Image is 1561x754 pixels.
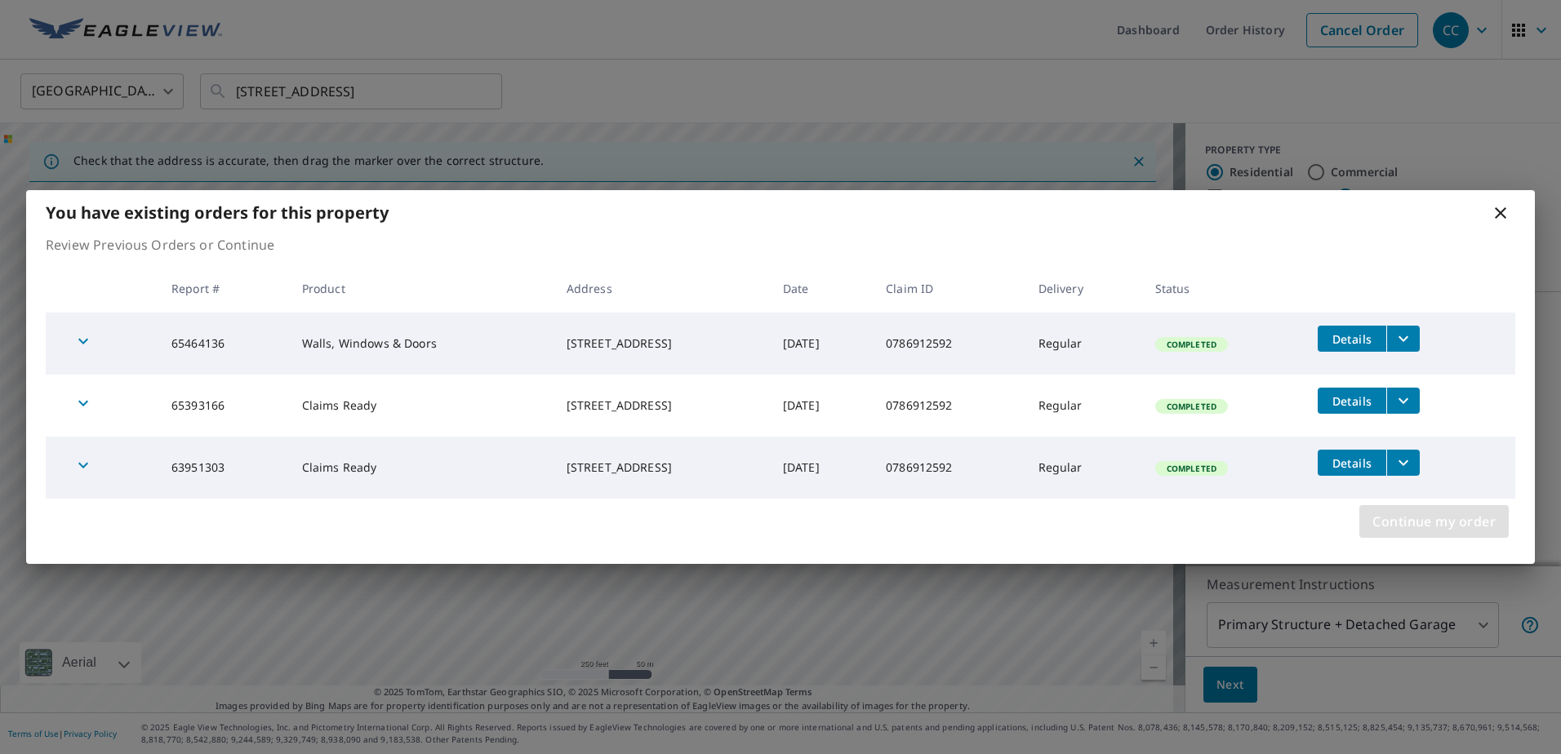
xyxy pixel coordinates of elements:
[873,437,1025,499] td: 0786912592
[567,335,757,352] div: [STREET_ADDRESS]
[770,375,873,437] td: [DATE]
[46,235,1515,255] p: Review Previous Orders or Continue
[1025,375,1142,437] td: Regular
[1318,388,1386,414] button: detailsBtn-65393166
[1328,455,1376,471] span: Details
[770,313,873,375] td: [DATE]
[1025,313,1142,375] td: Regular
[1142,264,1305,313] th: Status
[770,437,873,499] td: [DATE]
[1386,450,1420,476] button: filesDropdownBtn-63951303
[289,264,554,313] th: Product
[873,375,1025,437] td: 0786912592
[1157,463,1226,474] span: Completed
[1318,326,1386,352] button: detailsBtn-65464136
[873,264,1025,313] th: Claim ID
[1328,393,1376,409] span: Details
[1386,326,1420,352] button: filesDropdownBtn-65464136
[1025,437,1142,499] td: Regular
[46,202,389,224] b: You have existing orders for this property
[1359,505,1509,538] button: Continue my order
[1157,339,1226,350] span: Completed
[1025,264,1142,313] th: Delivery
[1386,388,1420,414] button: filesDropdownBtn-65393166
[567,397,757,414] div: [STREET_ADDRESS]
[158,375,289,437] td: 65393166
[1328,331,1376,347] span: Details
[158,437,289,499] td: 63951303
[1157,401,1226,412] span: Completed
[1372,510,1496,533] span: Continue my order
[770,264,873,313] th: Date
[289,313,554,375] td: Walls, Windows & Doors
[158,313,289,375] td: 65464136
[567,459,757,476] div: [STREET_ADDRESS]
[554,264,770,313] th: Address
[289,375,554,437] td: Claims Ready
[158,264,289,313] th: Report #
[873,313,1025,375] td: 0786912592
[1318,450,1386,476] button: detailsBtn-63951303
[289,437,554,499] td: Claims Ready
